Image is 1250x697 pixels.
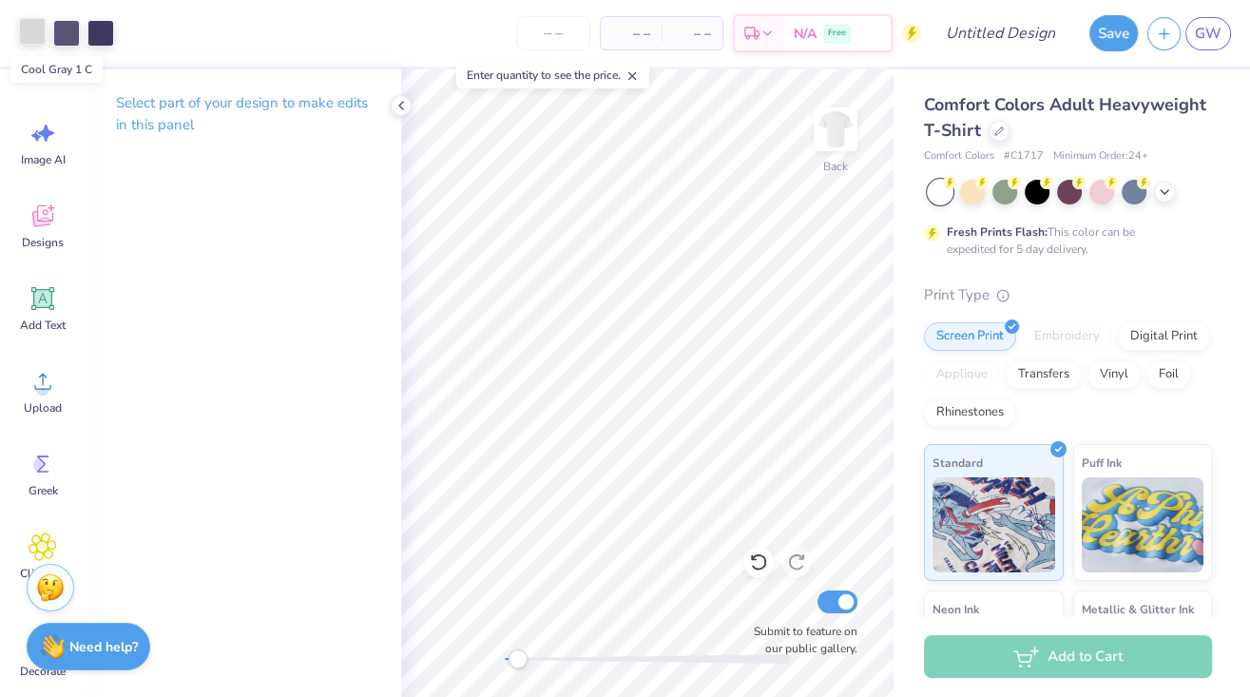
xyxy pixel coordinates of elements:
[924,148,994,165] span: Comfort Colors
[20,664,66,679] span: Decorate
[947,223,1181,258] div: This color can be expedited for 5 day delivery.
[1087,360,1141,389] div: Vinyl
[924,360,1000,389] div: Applique
[612,24,650,44] span: – –
[1185,17,1231,50] a: GW
[20,318,66,333] span: Add Text
[1082,453,1122,473] span: Puff Ink
[1082,477,1204,572] img: Puff Ink
[1089,15,1138,51] button: Save
[29,483,58,498] span: Greek
[116,92,371,136] p: Select part of your design to make edits in this panel
[933,599,979,619] span: Neon Ink
[456,62,649,88] div: Enter quantity to see the price.
[924,322,1016,351] div: Screen Print
[516,16,590,50] input: – –
[1195,23,1221,45] span: GW
[924,93,1206,142] span: Comfort Colors Adult Heavyweight T-Shirt
[509,649,528,668] div: Accessibility label
[924,284,1212,306] div: Print Type
[1006,360,1082,389] div: Transfers
[823,158,848,175] div: Back
[924,398,1016,427] div: Rhinestones
[947,224,1048,240] strong: Fresh Prints Flash:
[22,235,64,250] span: Designs
[1146,360,1191,389] div: Foil
[794,24,817,44] span: N/A
[933,477,1055,572] img: Standard
[1022,322,1112,351] div: Embroidery
[10,56,103,83] div: Cool Gray 1 C
[11,566,74,596] span: Clipart & logos
[931,14,1070,52] input: Untitled Design
[817,110,855,148] img: Back
[1118,322,1210,351] div: Digital Print
[743,623,857,657] label: Submit to feature on our public gallery.
[69,638,138,656] strong: Need help?
[828,27,846,40] span: Free
[21,152,66,167] span: Image AI
[24,400,62,416] span: Upload
[1004,148,1044,165] span: # C1717
[933,453,983,473] span: Standard
[1053,148,1148,165] span: Minimum Order: 24 +
[673,24,711,44] span: – –
[1082,599,1194,619] span: Metallic & Glitter Ink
